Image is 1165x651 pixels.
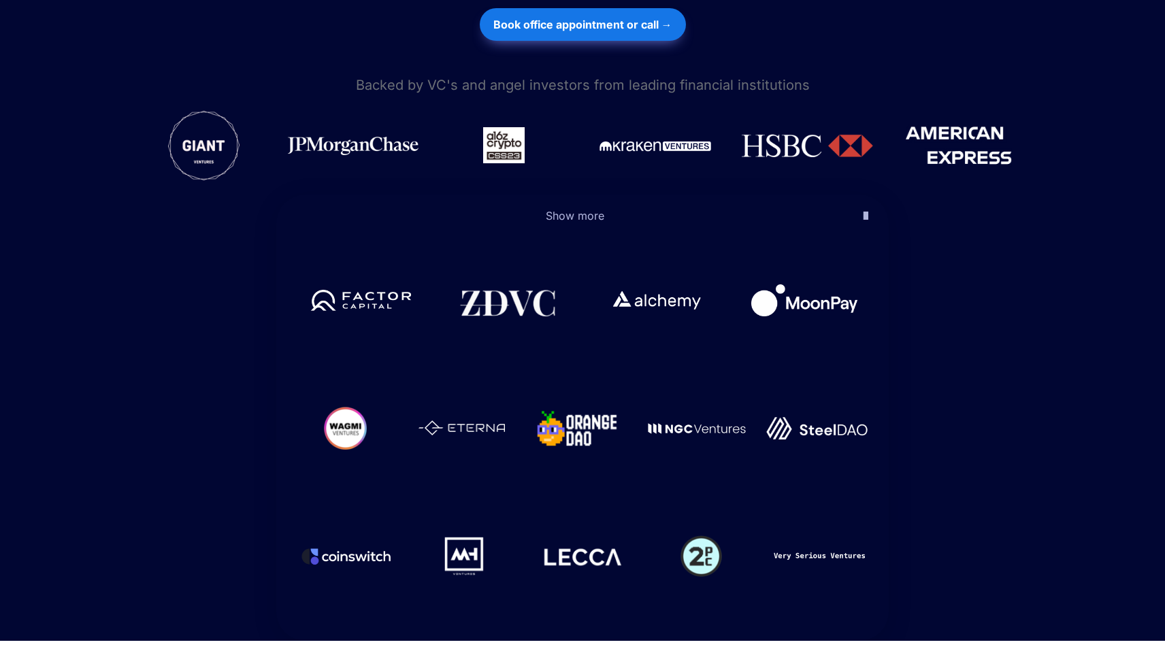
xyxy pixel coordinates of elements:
a: Book office appointment or call → [480,1,686,48]
span: Backed by VC's and angel investors from leading financial institutions [356,77,810,93]
button: Show more [276,195,889,237]
span: Show more [546,209,604,222]
strong: Book office appointment or call → [493,18,672,31]
button: Book office appointment or call → [480,8,686,41]
div: Show more [276,237,889,641]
